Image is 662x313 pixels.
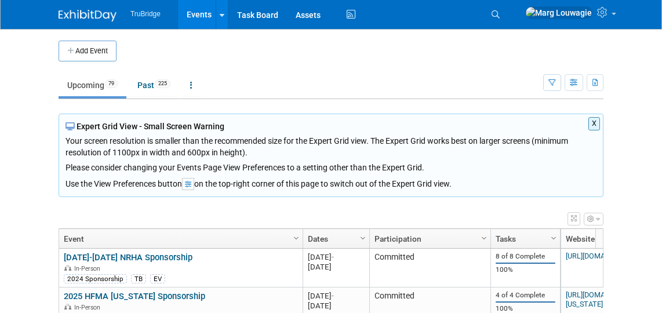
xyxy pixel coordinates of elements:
[496,291,555,300] div: 4 of 4 Complete
[105,79,118,88] span: 79
[479,234,489,243] span: Column Settings
[369,249,490,287] td: Committed
[74,304,104,311] span: In-Person
[150,274,165,283] div: EV
[332,253,334,261] span: -
[525,6,592,19] img: Marg Louwagie
[130,10,161,18] span: TruBridge
[129,74,179,96] a: Past225
[131,274,146,283] div: TB
[308,291,364,301] div: [DATE]
[308,301,364,311] div: [DATE]
[74,265,104,272] span: In-Person
[66,121,596,132] div: Expert Grid View - Small Screen Warning
[308,252,364,262] div: [DATE]
[332,292,334,300] span: -
[548,229,561,246] a: Column Settings
[496,229,552,249] a: Tasks
[155,79,170,88] span: 225
[496,304,555,313] div: 100%
[588,117,601,130] button: X
[59,41,117,61] button: Add Event
[64,274,127,283] div: 2024 Sponsorship
[64,252,192,263] a: [DATE]-[DATE] NRHA Sponsorship
[478,229,491,246] a: Column Settings
[59,10,117,21] img: ExhibitDay
[496,252,555,261] div: 8 of 8 Complete
[496,265,555,274] div: 100%
[64,304,71,310] img: In-Person Event
[358,234,368,243] span: Column Settings
[374,229,483,249] a: Participation
[66,132,596,173] div: Your screen resolution is smaller than the recommended size for the Expert Grid view. The Expert ...
[66,158,596,173] div: Please consider changing your Events Page View Preferences to a setting other than the Expert Grid.
[292,234,301,243] span: Column Settings
[566,229,641,249] a: Website URL
[308,262,364,272] div: [DATE]
[357,229,370,246] a: Column Settings
[64,229,295,249] a: Event
[66,173,596,190] div: Use the View Preferences button on the top-right corner of this page to switch out of the Expert ...
[64,291,205,301] a: 2025 HFMA [US_STATE] Sponsorship
[549,234,558,243] span: Column Settings
[566,290,638,308] a: [URL][DOMAIN_NAME][US_STATE]
[59,74,126,96] a: Upcoming79
[308,229,362,249] a: Dates
[64,265,71,271] img: In-Person Event
[566,252,638,260] a: [URL][DOMAIN_NAME]
[290,229,303,246] a: Column Settings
